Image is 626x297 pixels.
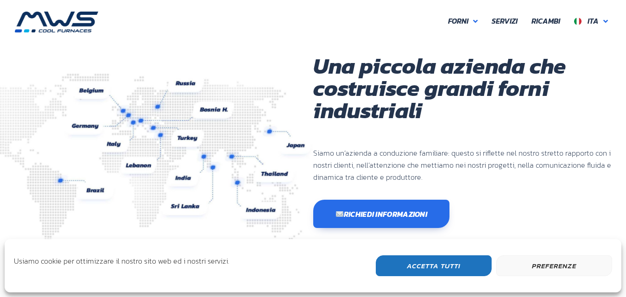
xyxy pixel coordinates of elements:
a: Ricambi [525,12,567,31]
span: Ita [588,15,599,26]
span: Ricambi [531,15,560,27]
span: Servizi [492,15,518,27]
a: Servizi [485,12,525,31]
button: Preferenze [496,255,612,276]
a: Forni [441,12,485,31]
button: Accetta Tutti [376,255,492,276]
img: ✉️ [336,210,343,218]
span: Richiedi informazioni [335,210,428,218]
div: Usiamo cookie per ottimizzare il nostro sito web ed i nostri servizi. [14,255,229,274]
span: Forni [448,15,468,27]
a: Ita [567,12,615,31]
img: MWS s.r.l. [15,12,98,32]
a: ✉️Richiedi informazioni [313,200,450,228]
